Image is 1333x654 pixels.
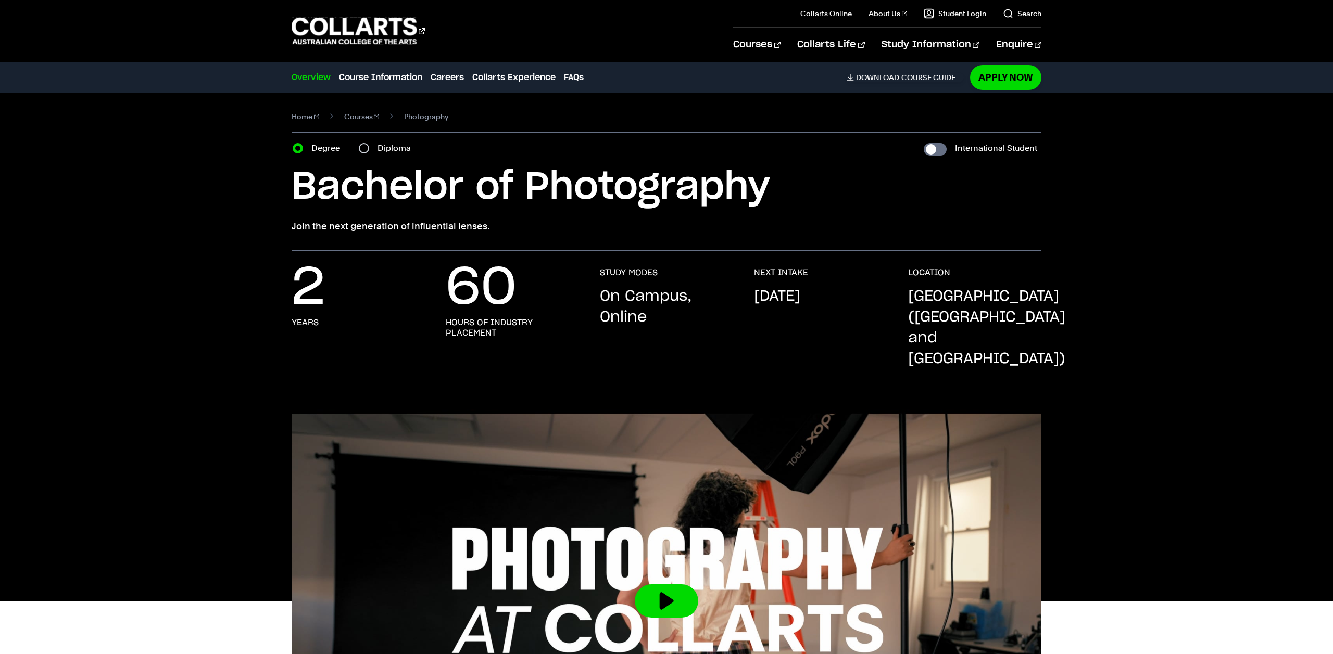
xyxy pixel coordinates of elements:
label: Diploma [378,141,417,156]
a: Home [292,109,319,124]
a: Search [1003,8,1041,19]
label: Degree [311,141,346,156]
a: Apply Now [970,65,1041,89]
h3: STUDY MODES [600,267,658,278]
a: Overview [292,71,331,84]
h3: NEXT INTAKE [754,267,808,278]
a: Careers [431,71,464,84]
a: Course Information [339,71,422,84]
a: FAQs [564,71,584,84]
h3: hours of industry placement [446,317,579,338]
a: Courses [733,28,781,62]
p: On Campus, Online [600,286,733,328]
a: Collarts Online [800,8,852,19]
a: Study Information [882,28,979,62]
h1: Bachelor of Photography [292,164,1041,211]
a: Collarts Experience [472,71,556,84]
a: Collarts Life [797,28,864,62]
a: DownloadCourse Guide [847,73,964,82]
h3: LOCATION [908,267,950,278]
p: [GEOGRAPHIC_DATA] ([GEOGRAPHIC_DATA] and [GEOGRAPHIC_DATA]) [908,286,1065,369]
div: Go to homepage [292,16,425,46]
span: Photography [404,109,448,124]
span: Download [856,73,899,82]
a: Enquire [996,28,1041,62]
a: Student Login [924,8,986,19]
a: About Us [869,8,907,19]
p: 2 [292,267,325,309]
a: Courses [344,109,380,124]
label: International Student [955,141,1037,156]
p: 60 [446,267,517,309]
p: [DATE] [754,286,800,307]
h3: years [292,317,319,328]
p: Join the next generation of influential lenses. [292,219,1041,234]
